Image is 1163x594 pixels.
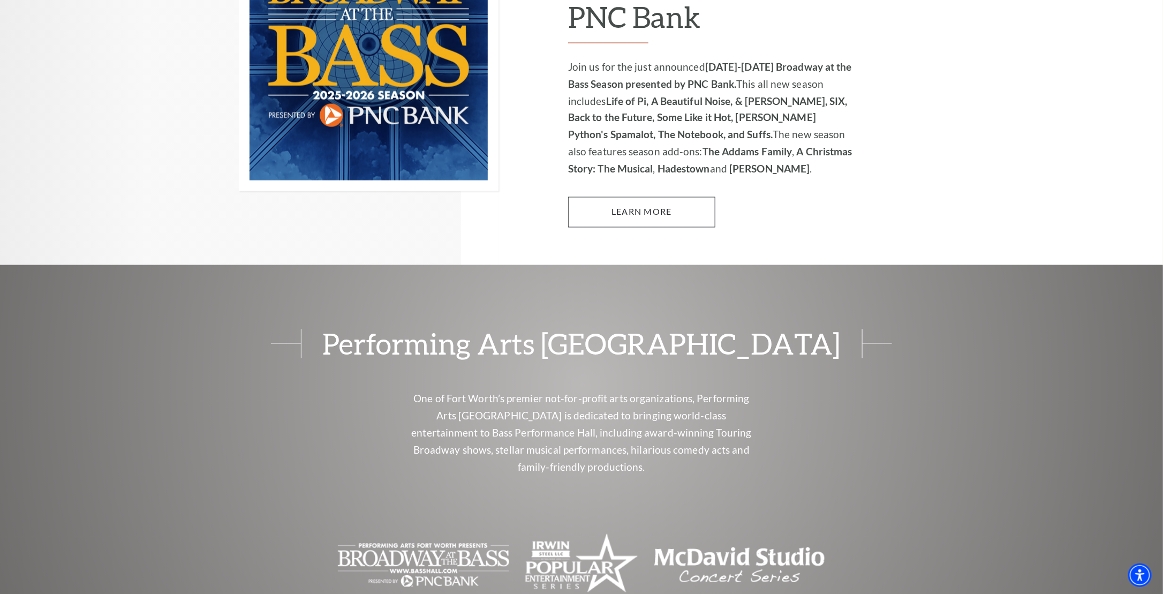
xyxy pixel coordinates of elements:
strong: A Christmas Story: The Musical [568,146,852,175]
strong: The Addams Family [703,146,792,158]
strong: [PERSON_NAME] [729,163,810,175]
p: One of Fort Worth’s premier not-for-profit arts organizations, Performing Arts [GEOGRAPHIC_DATA] ... [407,390,756,476]
span: Performing Arts [GEOGRAPHIC_DATA] [301,329,863,358]
a: Text logo for "McDavid Studio Concert Series" in a clean, modern font. - open in a new tab [654,558,825,570]
strong: Hadestown [658,163,710,175]
p: Join us for the just announced This all new season includes The new season also features season a... [568,58,855,178]
a: Learn More 2025-2026 Broadway at the Bass Season presented by PNC Bank [568,197,715,227]
strong: [DATE]-[DATE] Broadway at the Bass Season presented by PNC Bank. [568,61,852,90]
a: The image is blank or empty. - open in a new tab [338,558,509,570]
a: The image is completely blank with no visible content. - open in a new tab [525,558,637,570]
div: Accessibility Menu [1128,563,1152,587]
strong: Life of Pi, A Beautiful Noise, & [PERSON_NAME], SIX, Back to the Future, Some Like it Hot, [PERSO... [568,95,848,141]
